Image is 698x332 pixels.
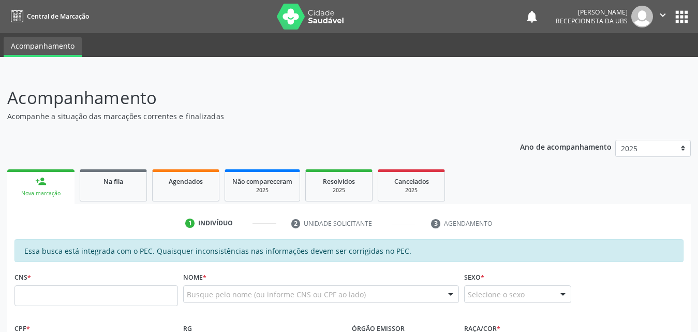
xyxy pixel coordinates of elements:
div: 2025 [232,186,292,194]
span: Cancelados [394,177,429,186]
span: Central de Marcação [27,12,89,21]
button:  [653,6,673,27]
span: Busque pelo nome (ou informe CNS ou CPF ao lado) [187,289,366,300]
img: img [631,6,653,27]
button: apps [673,8,691,26]
span: Não compareceram [232,177,292,186]
label: CNS [14,269,31,285]
i:  [657,9,669,21]
span: Recepcionista da UBS [556,17,628,25]
a: Acompanhamento [4,37,82,57]
span: Na fila [103,177,123,186]
p: Acompanhamento [7,85,486,111]
span: Selecione o sexo [468,289,525,300]
div: Indivíduo [198,219,233,228]
label: Nome [183,269,206,285]
div: [PERSON_NAME] [556,8,628,17]
div: person_add [35,176,47,187]
button: notifications [525,9,539,24]
div: 2025 [313,186,365,194]
span: Agendados [169,177,203,186]
p: Acompanhe a situação das marcações correntes e finalizadas [7,111,486,122]
label: Sexo [464,269,484,285]
div: 1 [185,219,195,228]
span: Resolvidos [323,177,355,186]
div: Essa busca está integrada com o PEC. Quaisquer inconsistências nas informações devem ser corrigid... [14,239,684,262]
p: Ano de acompanhamento [520,140,612,153]
div: 2025 [385,186,437,194]
a: Central de Marcação [7,8,89,25]
div: Nova marcação [14,190,67,197]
